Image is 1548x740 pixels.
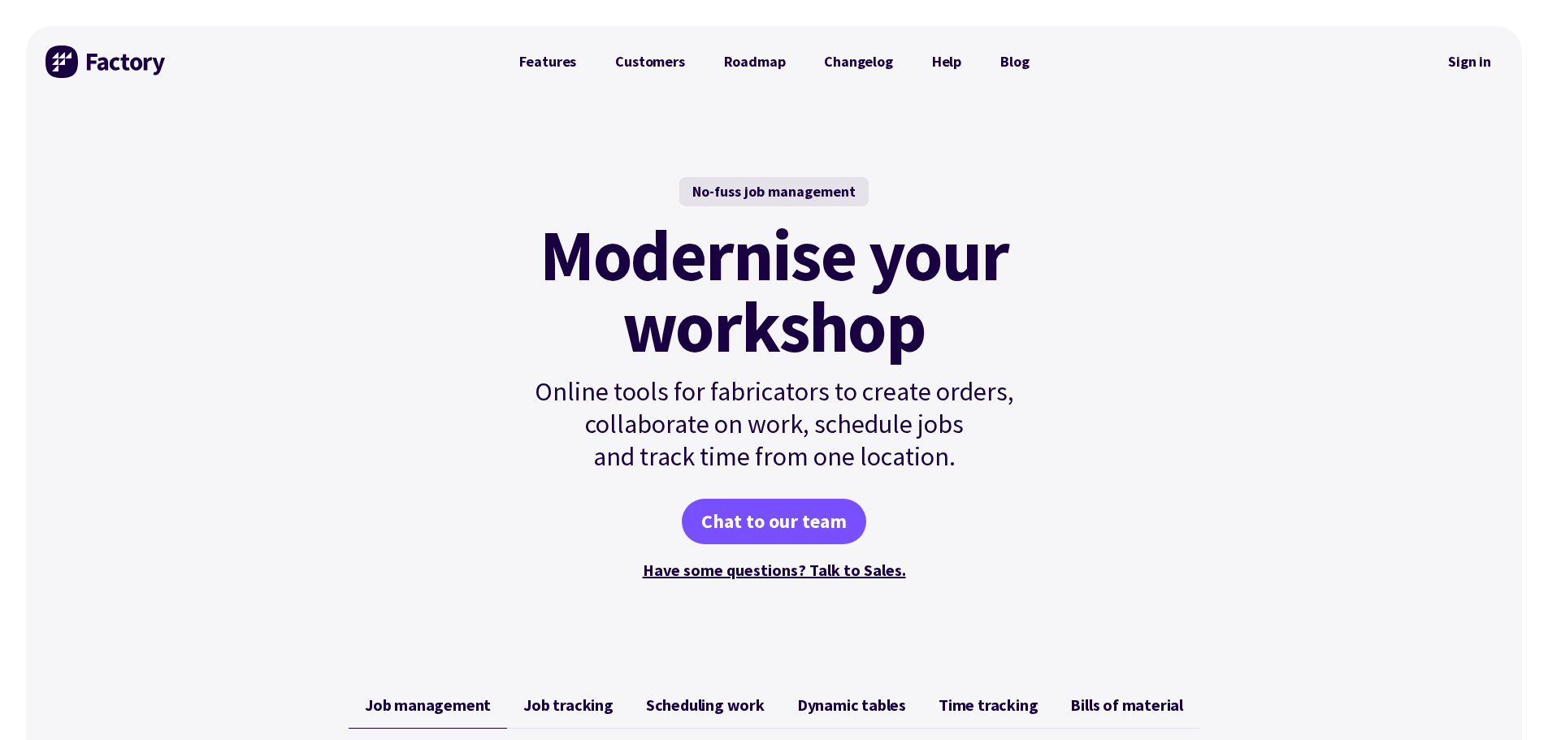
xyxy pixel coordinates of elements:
span: Time tracking [939,695,1038,715]
a: Blog [981,45,1048,78]
span: Job tracking [523,695,614,715]
a: Chat to our team [682,499,866,544]
a: Changelog [804,45,912,78]
a: Help [913,45,981,78]
img: Factory [46,45,167,78]
mark: Modernise your workshop [540,219,1008,362]
a: Features [500,45,596,78]
nav: Secondary Navigation [1437,43,1502,80]
span: Bills of material [1070,695,1183,715]
span: Job management [365,695,491,715]
iframe: Chat Widget [1467,662,1548,740]
a: Have some questions? Talk to Sales. [643,560,906,580]
span: Scheduling work [646,695,765,715]
div: No-fuss job management [679,177,869,206]
span: Dynamic tables [797,695,906,715]
a: Sign in [1437,43,1502,80]
a: Roadmap [705,45,805,78]
a: Customers [596,45,704,78]
p: Online tools for fabricators to create orders, collaborate on work, schedule jobs and track time ... [500,375,1049,473]
nav: Primary Navigation [500,45,1049,78]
